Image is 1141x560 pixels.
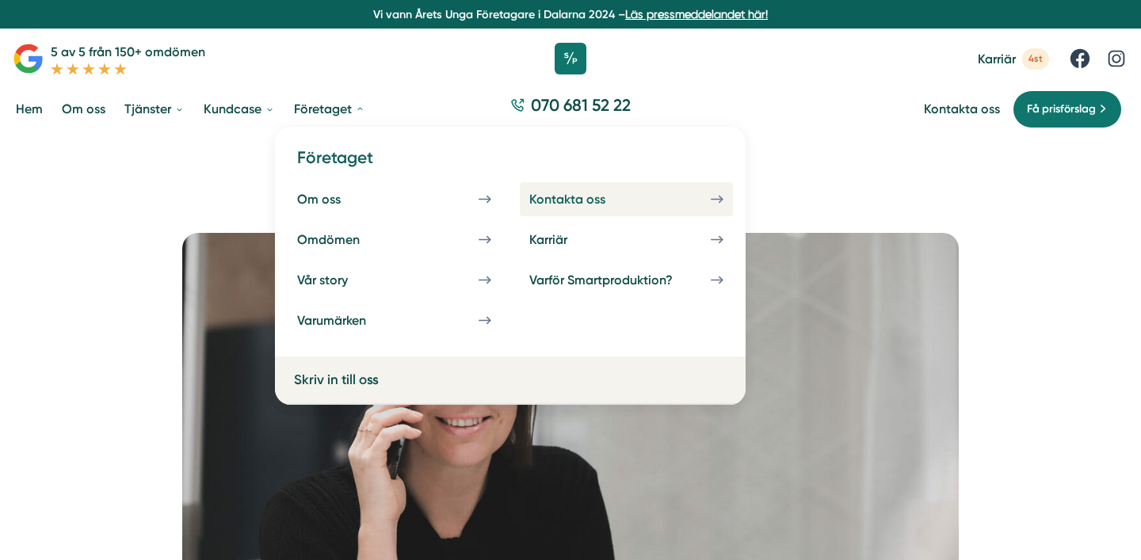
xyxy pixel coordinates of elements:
[288,263,501,297] a: Vår story
[288,182,501,216] a: Om oss
[978,51,1016,67] span: Karriär
[625,8,768,21] a: Läs pressmeddelandet här!
[520,182,733,216] a: Kontakta oss
[121,89,188,129] a: Tjänster
[297,232,398,247] div: Omdömen
[6,6,1135,22] p: Vi vann Årets Unga Företagare i Dalarna 2024 –
[13,89,46,129] a: Hem
[1013,90,1122,128] a: Få prisförslag
[294,369,504,390] a: Skriv in till oss
[291,89,368,129] a: Företaget
[297,192,379,207] div: Om oss
[504,93,637,124] a: 070 681 52 22
[297,313,404,328] div: Varumärken
[924,101,1000,116] a: Kontakta oss
[1022,48,1049,70] span: 4st
[51,42,205,62] p: 5 av 5 från 150+ omdömen
[520,223,733,257] a: Karriär
[529,272,711,288] div: Varför Smartproduktion?
[529,192,643,207] div: Kontakta oss
[1027,101,1096,118] span: Få prisförslag
[59,89,109,129] a: Om oss
[288,223,501,257] a: Omdömen
[288,303,501,337] a: Varumärken
[529,232,605,247] div: Karriär
[531,93,631,116] span: 070 681 52 22
[200,89,278,129] a: Kundcase
[297,272,386,288] div: Vår story
[288,146,733,181] h4: Företaget
[520,263,733,297] a: Varför Smartproduktion?
[978,48,1049,70] a: Karriär 4st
